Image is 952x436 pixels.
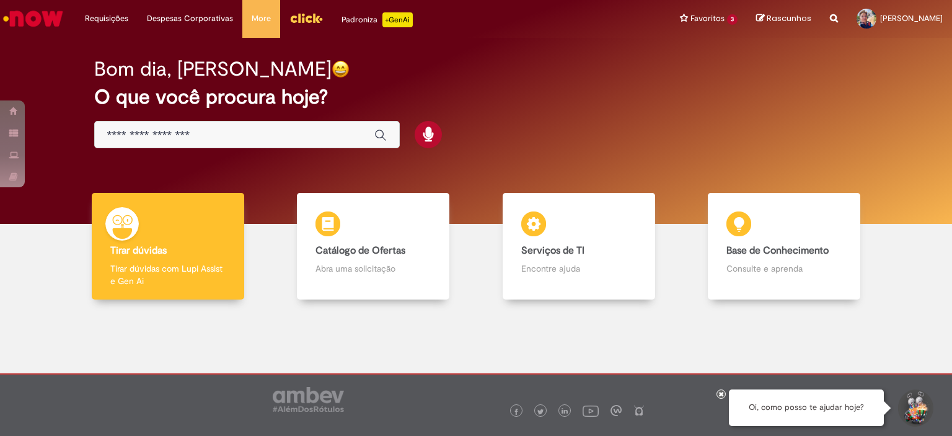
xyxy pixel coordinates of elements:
[85,12,128,25] span: Requisições
[726,244,829,257] b: Base de Conhecimento
[521,262,637,275] p: Encontre ajuda
[110,262,226,287] p: Tirar dúvidas com Lupi Assist e Gen Ai
[690,12,725,25] span: Favoritos
[756,13,811,25] a: Rascunhos
[94,58,332,80] h2: Bom dia, [PERSON_NAME]
[767,12,811,24] span: Rascunhos
[476,193,682,300] a: Serviços de TI Encontre ajuda
[633,405,645,416] img: logo_footer_naosei.png
[610,405,622,416] img: logo_footer_workplace.png
[271,193,477,300] a: Catálogo de Ofertas Abra uma solicitação
[537,409,544,415] img: logo_footer_twitter.png
[521,244,584,257] b: Serviços de TI
[729,389,884,426] div: Oi, como posso te ajudar hoje?
[332,60,350,78] img: happy-face.png
[315,262,431,275] p: Abra uma solicitação
[1,6,65,31] img: ServiceNow
[896,389,933,427] button: Iniciar Conversa de Suporte
[315,244,405,257] b: Catálogo de Ofertas
[562,408,568,416] img: logo_footer_linkedin.png
[880,13,943,24] span: [PERSON_NAME]
[289,9,323,27] img: click_logo_yellow_360x200.png
[94,86,858,108] h2: O que você procura hoje?
[382,12,413,27] p: +GenAi
[727,14,738,25] span: 3
[273,387,344,412] img: logo_footer_ambev_rotulo_gray.png
[65,193,271,300] a: Tirar dúvidas Tirar dúvidas com Lupi Assist e Gen Ai
[513,409,519,415] img: logo_footer_facebook.png
[252,12,271,25] span: More
[342,12,413,27] div: Padroniza
[147,12,233,25] span: Despesas Corporativas
[726,262,842,275] p: Consulte e aprenda
[682,193,888,300] a: Base de Conhecimento Consulte e aprenda
[583,403,599,419] img: logo_footer_youtube.png
[110,244,167,257] b: Tirar dúvidas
